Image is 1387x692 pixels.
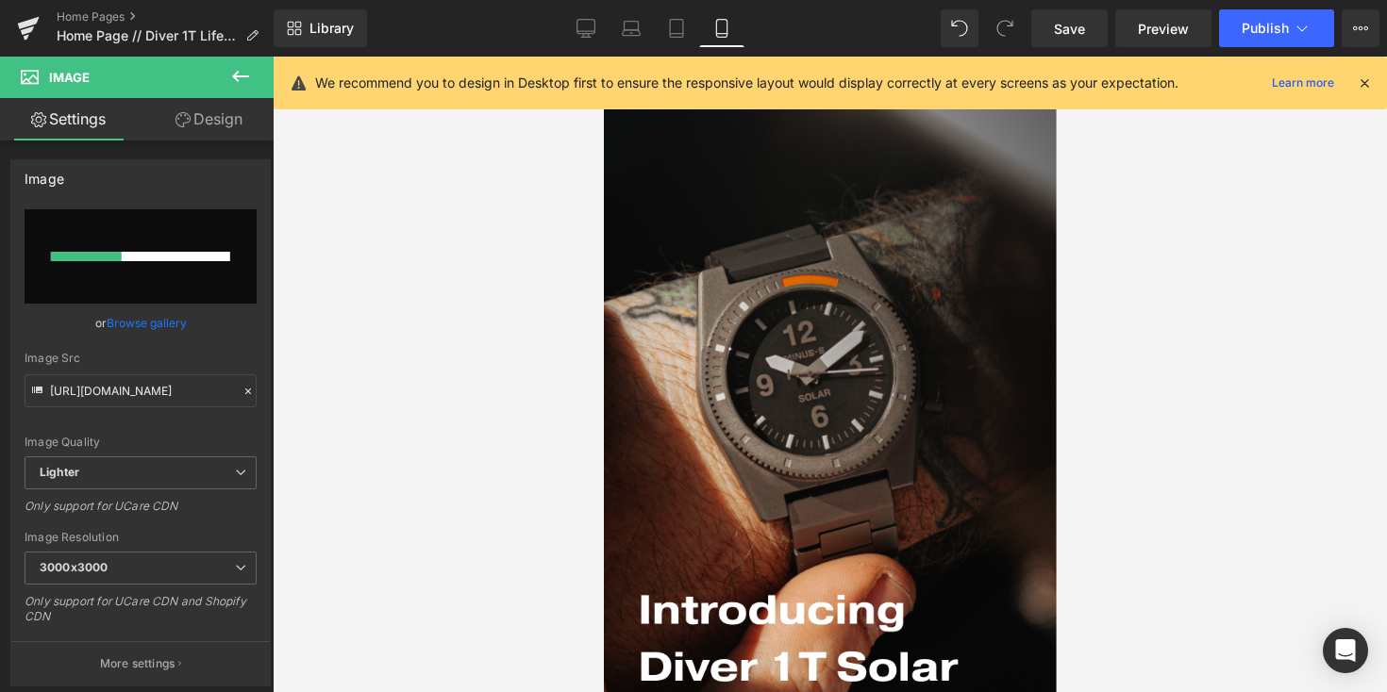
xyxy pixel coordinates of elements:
span: Save [1054,19,1085,39]
span: Library [309,20,354,37]
a: Tablet [654,9,699,47]
span: Home Page // Diver 1T Lifestyle // [DATE] [57,28,238,43]
a: New Library [274,9,367,47]
span: Preview [1138,19,1189,39]
p: More settings [100,655,175,672]
span: Image [49,70,90,85]
a: Browse gallery [107,306,187,339]
div: Image Src [25,352,257,365]
button: More settings [11,641,270,685]
a: Home Pages [57,9,274,25]
p: We recommend you to design in Desktop first to ensure the responsive layout would display correct... [315,73,1178,93]
b: 3000x3000 [40,560,108,574]
button: More [1342,9,1379,47]
div: Only support for UCare CDN and Shopify CDN [25,594,257,636]
div: or [25,313,257,333]
div: Image [25,160,64,187]
div: Image Quality [25,436,257,449]
input: Link [25,374,257,407]
span: Publish [1242,21,1289,36]
b: Lighter [40,465,79,479]
div: Image Resolution [25,531,257,544]
div: Open Intercom Messenger [1323,628,1368,673]
button: Publish [1219,9,1334,47]
button: Undo [941,9,978,47]
div: Only support for UCare CDN [25,499,257,526]
a: Design [141,98,277,140]
button: Redo [986,9,1024,47]
a: Learn more [1264,72,1342,94]
a: Preview [1115,9,1212,47]
a: Mobile [699,9,744,47]
a: Desktop [563,9,609,47]
a: Laptop [609,9,654,47]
